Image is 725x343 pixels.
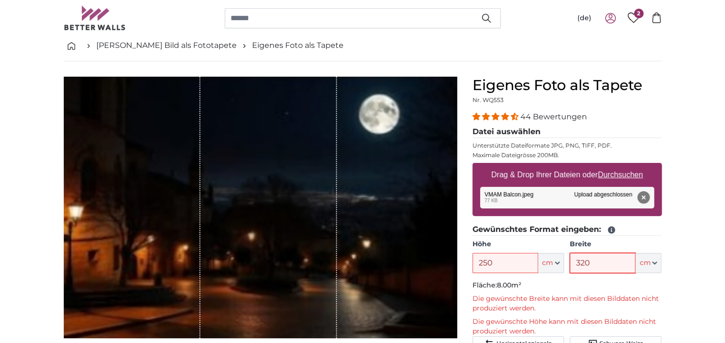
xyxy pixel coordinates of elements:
legend: Gewünschtes Format eingeben: [472,224,662,236]
h1: Eigenes Foto als Tapete [472,77,662,94]
label: Breite [570,240,661,249]
a: Eigenes Foto als Tapete [252,40,344,51]
button: cm [635,253,661,273]
p: Fläche: [472,281,662,290]
label: Höhe [472,240,564,249]
span: cm [639,258,650,268]
p: Unterstützte Dateiformate JPG, PNG, TIFF, PDF. [472,142,662,149]
p: Maximale Dateigrösse 200MB. [472,151,662,159]
nav: breadcrumbs [64,30,662,61]
span: cm [542,258,553,268]
span: 4.34 stars [472,112,520,121]
u: Durchsuchen [598,171,643,179]
label: Drag & Drop Ihrer Dateien oder [487,165,647,184]
legend: Datei auswählen [472,126,662,138]
button: cm [538,253,564,273]
img: Betterwalls [64,6,126,30]
a: [PERSON_NAME] Bild als Fototapete [96,40,237,51]
p: Die gewünschte Breite kann mit diesen Bilddaten nicht produziert werden. [472,294,662,313]
button: (de) [570,10,599,27]
span: 44 Bewertungen [520,112,587,121]
span: 2 [634,9,644,18]
p: Die gewünschte Höhe kann mit diesen Bilddaten nicht produziert werden. [472,317,662,336]
span: Nr. WQ553 [472,96,504,103]
span: 8.00m² [497,281,521,289]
